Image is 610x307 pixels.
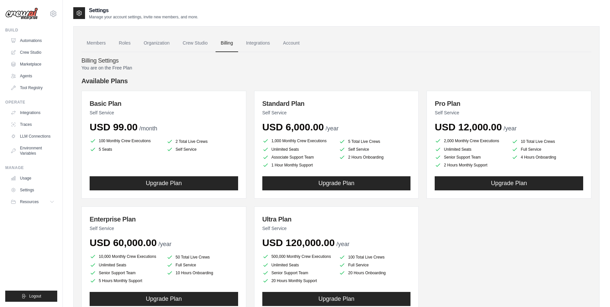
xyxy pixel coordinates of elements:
a: Usage [8,173,57,183]
p: You are on the Free Plan [81,65,591,71]
li: 5 Hours Monthly Support [90,278,161,284]
span: /year [503,125,516,132]
a: Organization [138,34,175,52]
li: Unlimited Seats [435,146,506,153]
button: Upgrade Plan [90,292,238,306]
li: 10,000 Monthly Crew Executions [90,253,161,260]
li: 50 Total Live Crews [166,254,238,260]
li: Associate Support Team [262,154,334,161]
li: 1,000 Monthly Crew Executions [262,137,334,145]
button: Upgrade Plan [262,176,411,190]
p: Self Service [435,109,583,116]
li: Unlimited Seats [90,262,161,268]
button: Upgrade Plan [262,292,411,306]
h3: Basic Plan [90,99,238,108]
div: Manage [5,165,57,170]
a: Settings [8,185,57,195]
h2: Settings [89,7,198,14]
li: Senior Support Team [262,270,334,276]
li: Full Service [339,262,410,268]
a: LLM Connections [8,131,57,142]
p: Self Service [262,225,411,232]
span: USD 120,000.00 [262,237,335,248]
a: Integrations [8,107,57,118]
li: Self Service [166,146,238,153]
button: Upgrade Plan [90,176,238,190]
li: Senior Support Team [435,154,506,161]
li: 100 Total Live Crews [339,254,410,260]
li: 500,000 Monthly Crew Executions [262,253,334,260]
li: 10 Total Live Crews [512,138,583,145]
li: Full Service [166,262,238,268]
a: Traces [8,119,57,130]
h3: Standard Plan [262,99,411,108]
h3: Pro Plan [435,99,583,108]
h4: Billing Settings [81,57,591,65]
span: /year [158,241,171,247]
a: Roles [113,34,136,52]
button: Logout [5,291,57,302]
span: USD 60,000.00 [90,237,157,248]
li: 2,000 Monthly Crew Executions [435,137,506,145]
img: Logo [5,8,38,20]
a: Account [278,34,305,52]
a: Crew Studio [178,34,213,52]
a: Environment Variables [8,143,57,159]
h3: Enterprise Plan [90,215,238,224]
p: Self Service [90,225,238,232]
a: Members [81,34,111,52]
li: Self Service [339,146,410,153]
li: 5 Seats [90,146,161,153]
li: 2 Total Live Crews [166,138,238,145]
p: Self Service [90,109,238,116]
li: 4 Hours Onboarding [512,154,583,161]
li: Unlimited Seats [262,262,334,268]
li: 2 Hours Onboarding [339,154,410,161]
a: Automations [8,35,57,46]
div: Build [5,28,57,33]
span: /year [325,125,339,132]
li: 1 Hour Monthly Support [262,162,334,168]
span: /year [337,241,350,247]
a: Marketplace [8,59,57,69]
span: Resources [20,199,39,204]
a: Tool Registry [8,83,57,93]
p: Self Service [262,109,411,116]
a: Integrations [241,34,275,52]
li: Full Service [512,146,583,153]
div: Operate [5,100,57,105]
li: Unlimited Seats [262,146,334,153]
span: /month [139,125,157,132]
li: 100 Monthly Crew Executions [90,137,161,145]
a: Agents [8,71,57,81]
span: Logout [29,294,41,299]
li: 2 Hours Monthly Support [435,162,506,168]
button: Upgrade Plan [435,176,583,190]
h3: Ultra Plan [262,215,411,224]
a: Crew Studio [8,47,57,58]
button: Resources [8,197,57,207]
li: 20 Hours Onboarding [339,270,410,276]
li: 20 Hours Monthly Support [262,278,334,284]
li: Senior Support Team [90,270,161,276]
li: 5 Total Live Crews [339,138,410,145]
h4: Available Plans [81,76,591,86]
a: Billing [216,34,238,52]
span: USD 6,000.00 [262,122,324,132]
span: USD 99.00 [90,122,138,132]
li: 10 Hours Onboarding [166,270,238,276]
span: USD 12,000.00 [435,122,502,132]
p: Manage your account settings, invite new members, and more. [89,14,198,20]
